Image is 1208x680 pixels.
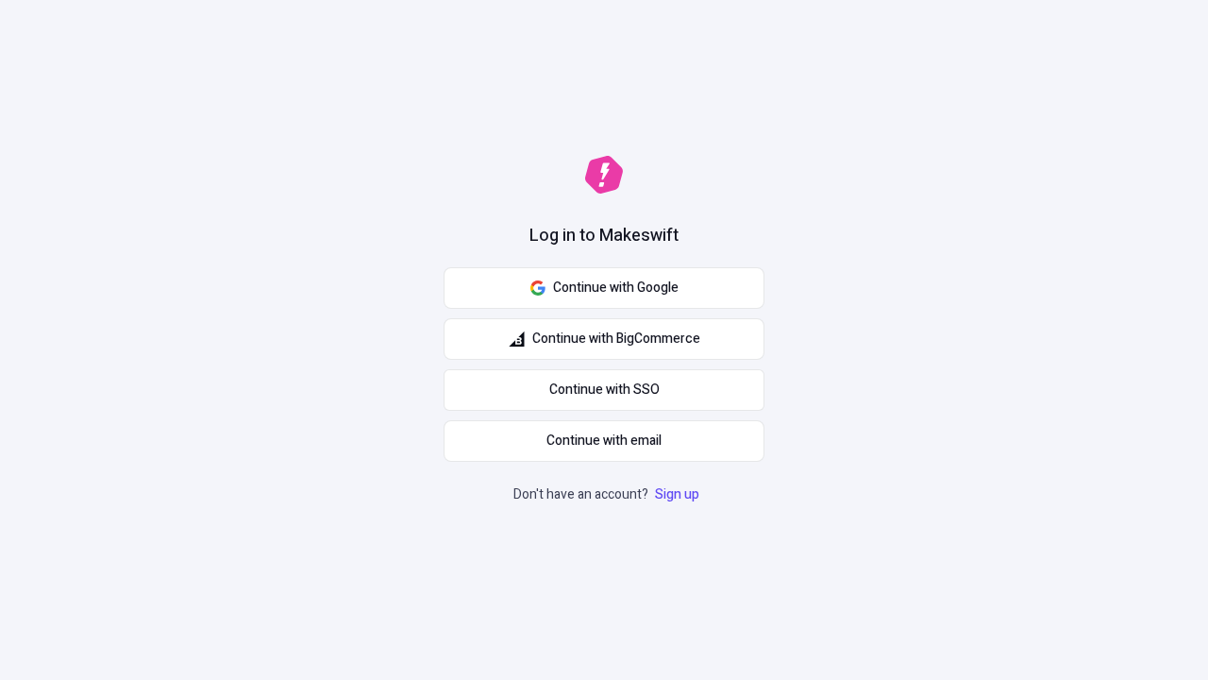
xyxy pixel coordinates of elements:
h1: Log in to Makeswift [529,224,679,248]
button: Continue with email [444,420,764,462]
span: Continue with email [546,431,662,451]
span: Continue with Google [553,278,679,298]
button: Continue with BigCommerce [444,318,764,360]
a: Sign up [651,484,703,504]
button: Continue with Google [444,267,764,309]
span: Continue with BigCommerce [532,329,700,349]
p: Don't have an account? [513,484,703,505]
a: Continue with SSO [444,369,764,411]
